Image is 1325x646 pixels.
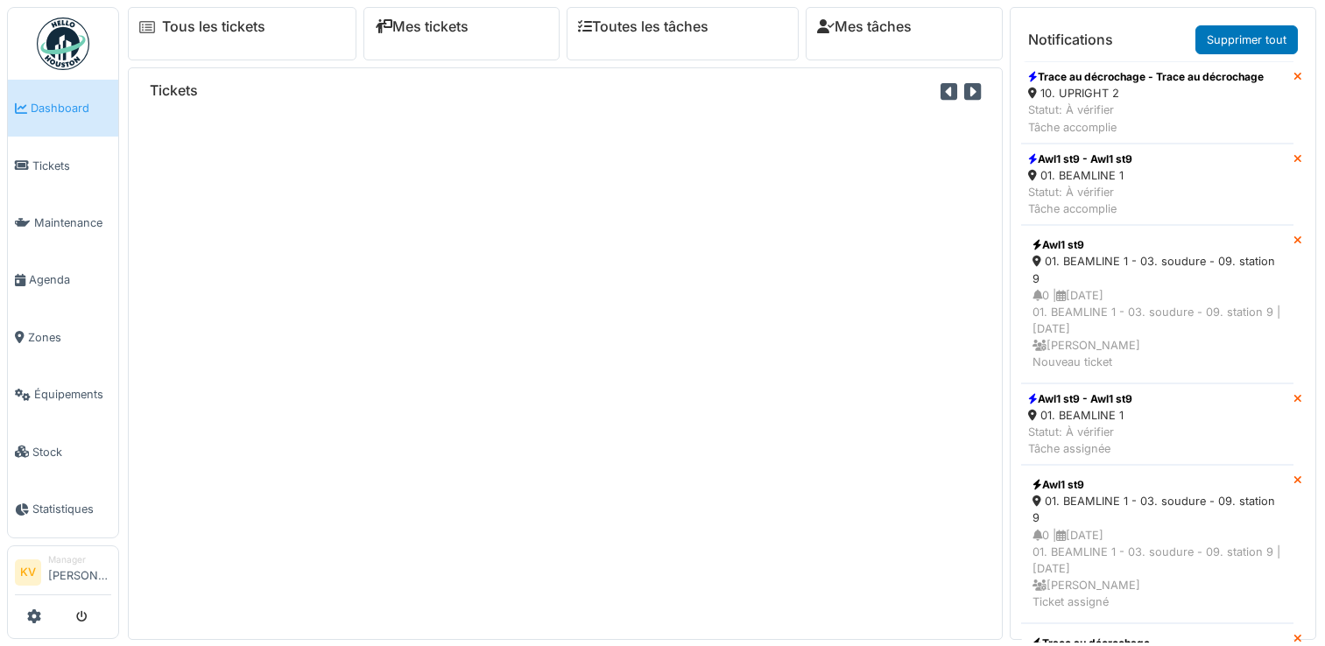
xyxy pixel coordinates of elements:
[32,158,111,174] span: Tickets
[32,501,111,517] span: Statistiques
[1033,477,1282,493] div: Awl1 st9
[817,18,912,35] a: Mes tâches
[1021,61,1293,144] a: Trace au décrochage - Trace au décrochage 10. UPRIGHT 2 Statut: À vérifierTâche accomplie
[1033,527,1282,611] div: 0 | [DATE] 01. BEAMLINE 1 - 03. soudure - 09. station 9 | [DATE] [PERSON_NAME] Ticket assigné
[1033,493,1282,526] div: 01. BEAMLINE 1 - 03. soudure - 09. station 9
[1033,237,1282,253] div: Awl1 st9
[375,18,469,35] a: Mes tickets
[28,329,111,346] span: Zones
[8,481,118,537] a: Statistiques
[1021,465,1293,622] a: Awl1 st9 01. BEAMLINE 1 - 03. soudure - 09. station 9 0 |[DATE]01. BEAMLINE 1 - 03. soudure - 09....
[1028,184,1132,217] div: Statut: À vérifier Tâche accomplie
[1028,151,1132,167] div: Awl1 st9 - Awl1 st9
[8,309,118,366] a: Zones
[8,251,118,308] a: Agenda
[1028,407,1132,424] div: 01. BEAMLINE 1
[1021,383,1293,466] a: Awl1 st9 - Awl1 st9 01. BEAMLINE 1 Statut: À vérifierTâche assignée
[1028,167,1132,184] div: 01. BEAMLINE 1
[1021,225,1293,383] a: Awl1 st9 01. BEAMLINE 1 - 03. soudure - 09. station 9 0 |[DATE]01. BEAMLINE 1 - 03. soudure - 09....
[15,559,41,586] li: KV
[8,194,118,251] a: Maintenance
[8,137,118,193] a: Tickets
[1033,253,1282,286] div: 01. BEAMLINE 1 - 03. soudure - 09. station 9
[1195,25,1298,54] a: Supprimer tout
[1028,102,1264,135] div: Statut: À vérifier Tâche accomplie
[34,386,111,403] span: Équipements
[34,214,111,231] span: Maintenance
[48,553,111,591] li: [PERSON_NAME]
[1021,144,1293,226] a: Awl1 st9 - Awl1 st9 01. BEAMLINE 1 Statut: À vérifierTâche accomplie
[8,366,118,423] a: Équipements
[15,553,111,595] a: KV Manager[PERSON_NAME]
[150,82,198,99] h6: Tickets
[37,18,89,70] img: Badge_color-CXgf-gQk.svg
[1028,69,1264,85] div: Trace au décrochage - Trace au décrochage
[29,271,111,288] span: Agenda
[31,100,111,116] span: Dashboard
[1028,391,1132,407] div: Awl1 st9 - Awl1 st9
[32,444,111,460] span: Stock
[8,423,118,480] a: Stock
[8,80,118,137] a: Dashboard
[578,18,708,35] a: Toutes les tâches
[1028,32,1113,48] h6: Notifications
[1033,287,1282,371] div: 0 | [DATE] 01. BEAMLINE 1 - 03. soudure - 09. station 9 | [DATE] [PERSON_NAME] Nouveau ticket
[48,553,111,566] div: Manager
[162,18,265,35] a: Tous les tickets
[1028,85,1264,102] div: 10. UPRIGHT 2
[1028,424,1132,457] div: Statut: À vérifier Tâche assignée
